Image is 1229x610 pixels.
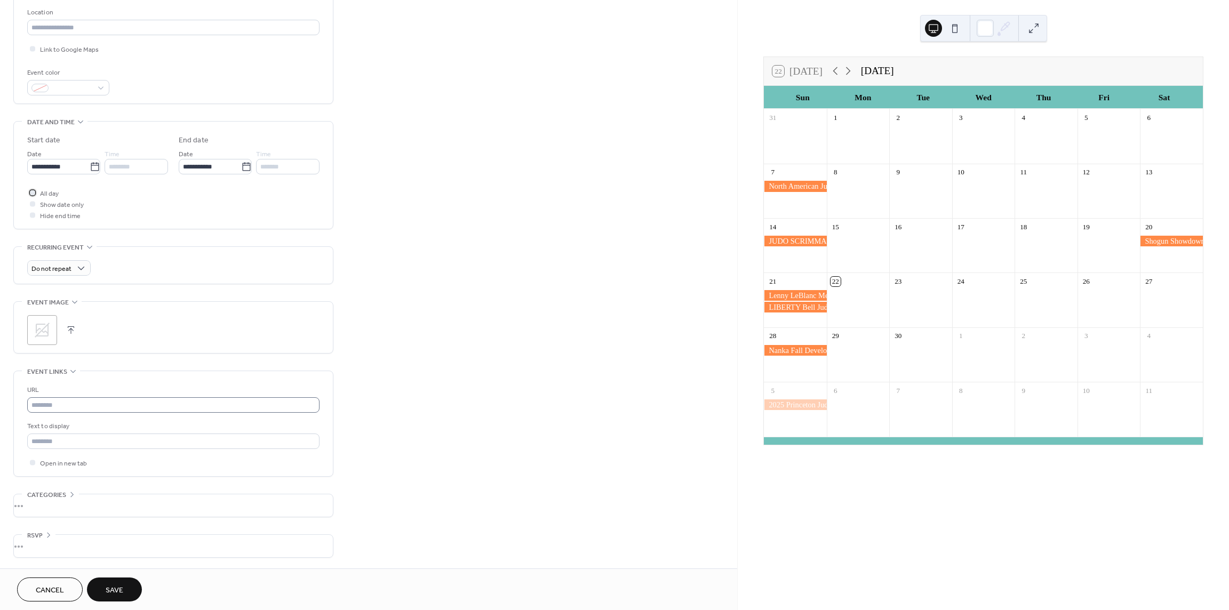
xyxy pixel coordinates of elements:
[831,331,840,341] div: 29
[953,86,1013,109] div: Wed
[1019,331,1028,341] div: 2
[768,167,778,177] div: 7
[40,211,81,222] span: Hide end time
[1081,222,1091,231] div: 19
[1074,86,1134,109] div: Fri
[1013,86,1074,109] div: Thu
[40,44,99,55] span: Link to Google Maps
[27,149,42,160] span: Date
[27,242,84,253] span: Recurring event
[27,315,57,345] div: ;
[105,149,119,160] span: Time
[27,117,75,128] span: Date and time
[40,199,84,211] span: Show date only
[861,63,894,79] div: [DATE]
[27,67,107,78] div: Event color
[1019,277,1028,286] div: 25
[1144,113,1154,122] div: 6
[1144,331,1154,341] div: 4
[1081,331,1091,341] div: 3
[893,277,903,286] div: 23
[1144,167,1154,177] div: 13
[1144,277,1154,286] div: 27
[893,386,903,395] div: 7
[831,277,840,286] div: 22
[768,331,778,341] div: 28
[768,386,778,395] div: 5
[893,113,903,122] div: 2
[764,302,827,312] div: LIBERTY Bell Judo Classic
[956,277,965,286] div: 24
[87,577,142,601] button: Save
[831,167,840,177] div: 8
[1081,167,1091,177] div: 12
[1019,386,1028,395] div: 9
[17,577,83,601] button: Cancel
[1140,236,1203,246] div: Shogun Showdown
[831,386,840,395] div: 6
[768,222,778,231] div: 14
[764,290,827,301] div: Lenny LeBlanc Memorial Tournament
[1081,277,1091,286] div: 26
[27,7,317,18] div: Location
[772,86,833,109] div: Sun
[831,222,840,231] div: 15
[768,113,778,122] div: 31
[27,384,317,396] div: URL
[27,366,67,378] span: Event links
[956,113,965,122] div: 3
[14,535,333,557] div: •••
[36,585,64,596] span: Cancel
[956,222,965,231] div: 17
[179,149,193,160] span: Date
[40,458,87,469] span: Open in new tab
[956,167,965,177] div: 10
[893,167,903,177] div: 9
[1134,86,1194,109] div: Sat
[14,494,333,517] div: •••
[764,236,827,246] div: JUDO SCRIMMAGE-Colton Brown Training Center, Total Form Fitness & IJC Martial Arts
[256,149,271,160] span: Time
[106,585,123,596] span: Save
[1144,386,1154,395] div: 11
[1081,386,1091,395] div: 10
[833,86,893,109] div: Mon
[831,113,840,122] div: 1
[179,135,209,146] div: End date
[1081,113,1091,122] div: 5
[27,297,69,308] span: Event image
[40,188,59,199] span: All day
[764,399,827,410] div: 2025 Princeton Judo Fall Invitational
[893,331,903,341] div: 30
[956,386,965,395] div: 8
[1144,222,1154,231] div: 20
[1019,167,1028,177] div: 11
[764,345,827,356] div: Nanka Fall Development Tournament
[768,277,778,286] div: 21
[764,181,827,191] div: North American Judo Championships
[27,421,317,432] div: Text to display
[1019,222,1028,231] div: 18
[956,331,965,341] div: 1
[1019,113,1028,122] div: 4
[893,222,903,231] div: 16
[31,263,71,275] span: Do not repeat
[893,86,953,109] div: Tue
[27,135,60,146] div: Start date
[27,489,66,501] span: Categories
[27,530,43,541] span: RSVP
